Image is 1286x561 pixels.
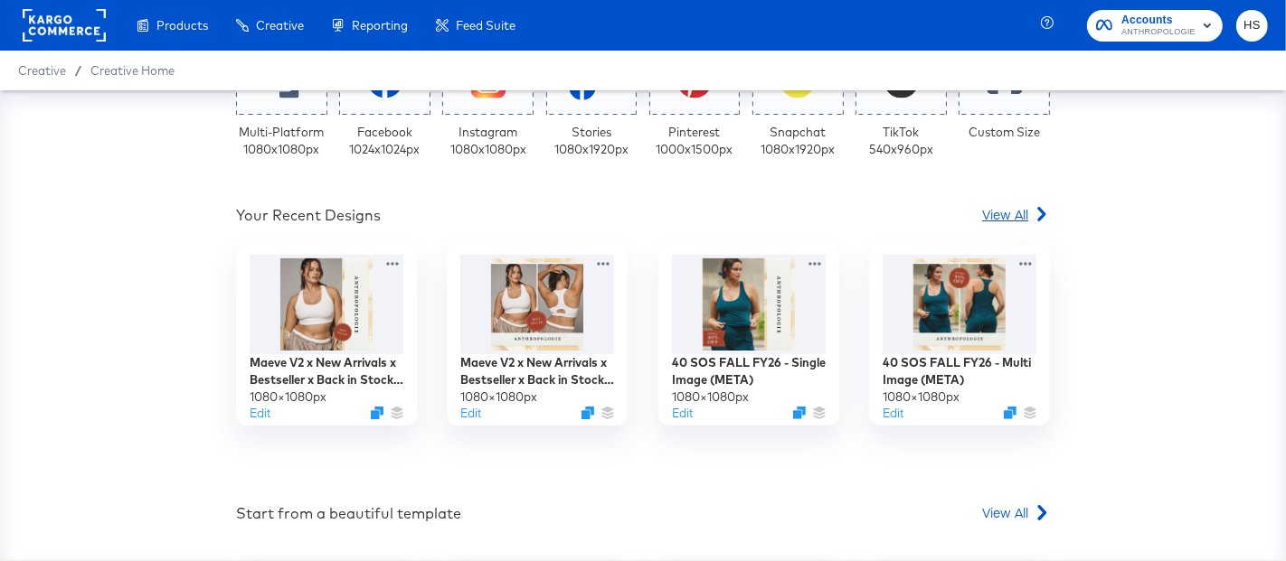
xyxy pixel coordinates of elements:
[1004,407,1017,419] svg: Duplicate
[250,388,326,406] div: 1080 × 1080 px
[156,18,208,33] span: Products
[982,205,1050,231] a: View All
[761,124,835,157] div: Snapchat 1080 x 1920 px
[66,63,90,78] span: /
[1121,11,1196,30] span: Accounts
[250,405,270,422] button: Edit
[883,405,903,422] button: Edit
[256,18,304,33] span: Creative
[869,124,933,157] div: TikTok 540 x 960 px
[236,205,381,226] div: Your Recent Designs
[18,63,66,78] span: Creative
[456,18,515,33] span: Feed Suite
[447,245,628,425] div: Maeve V2 x New Arrivals x Bestseller x Back in Stock FALL FY26 - Multi Image (META)1080×1080pxEdi...
[883,354,1036,388] div: 40 SOS FALL FY26 - Multi Image (META)
[352,18,408,33] span: Reporting
[236,503,461,524] div: Start from a beautiful template
[1121,25,1196,40] span: ANTHROPOLOGIE
[982,503,1028,521] span: View All
[554,124,629,157] div: Stories 1080 x 1920 px
[250,354,403,388] div: Maeve V2 x New Arrivals x Bestseller x Back in Stock FALL FY26 - Single Image (META)
[582,407,594,419] svg: Duplicate
[672,388,749,406] div: 1080 × 1080 px
[239,124,324,157] div: Multi-Platform 1080 x 1080 px
[350,124,421,157] div: Facebook 1024 x 1024 px
[371,407,383,419] svg: Duplicate
[793,407,806,419] svg: Duplicate
[883,388,960,406] div: 1080 × 1080 px
[969,124,1040,141] div: Custom Size
[982,503,1050,529] a: View All
[1243,15,1261,36] span: HS
[1087,10,1223,42] button: AccountsANTHROPOLOGIE
[460,354,614,388] div: Maeve V2 x New Arrivals x Bestseller x Back in Stock FALL FY26 - Multi Image (META)
[658,245,839,425] div: 40 SOS FALL FY26 - Single Image (META)1080×1080pxEditDuplicate
[460,405,481,422] button: Edit
[450,124,526,157] div: Instagram 1080 x 1080 px
[460,388,537,406] div: 1080 × 1080 px
[657,124,733,157] div: Pinterest 1000 x 1500 px
[1236,10,1268,42] button: HS
[672,405,693,422] button: Edit
[869,245,1050,425] div: 40 SOS FALL FY26 - Multi Image (META)1080×1080pxEditDuplicate
[236,245,417,425] div: Maeve V2 x New Arrivals x Bestseller x Back in Stock FALL FY26 - Single Image (META)1080×1080pxEd...
[982,205,1028,223] span: View All
[90,63,175,78] a: Creative Home
[672,354,826,388] div: 40 SOS FALL FY26 - Single Image (META)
